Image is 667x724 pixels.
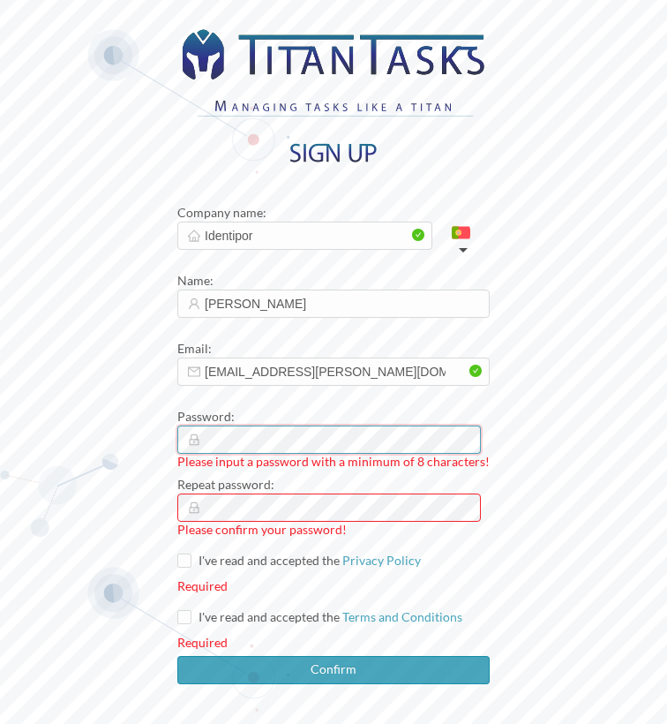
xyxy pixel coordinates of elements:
[177,26,490,130] img: logo
[188,298,200,310] i: icon: user
[177,635,228,650] span: Required
[177,341,208,356] span: Email
[177,656,490,684] button: Confirm
[188,366,200,378] i: icon: mail
[177,477,271,492] span: Repeat password
[177,290,490,318] input: Name
[177,475,490,494] div: :
[177,222,432,250] input: Company name
[342,609,462,624] a: Terms and Conditions
[199,553,340,568] span: I've read and accepted the
[177,205,263,220] span: Company name
[177,578,228,593] span: Required
[177,339,490,358] div: :
[342,553,421,568] a: Privacy Policy
[188,434,200,446] i: icon: lock
[188,230,200,242] i: icon: home
[177,358,490,386] input: Email
[177,271,490,290] div: :
[177,273,210,288] span: Name
[177,522,347,537] span: Please confirm your password!
[177,454,490,469] span: Please input a password with a minimum of 8 characters!
[177,203,432,222] div: :
[199,609,340,624] span: I've read and accepted the
[177,409,231,424] span: Password
[188,502,200,514] i: icon: lock
[432,220,490,253] button: PT
[177,407,490,426] div: :
[287,143,380,162] img: logo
